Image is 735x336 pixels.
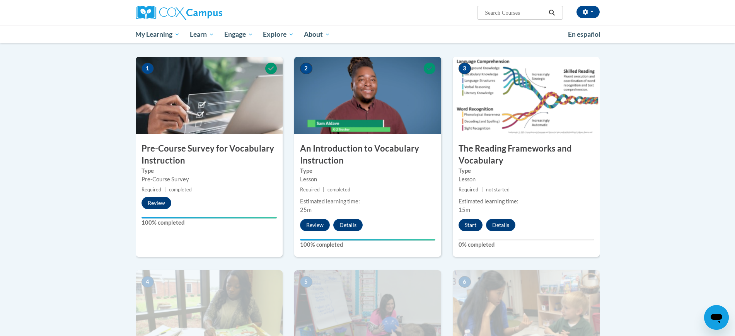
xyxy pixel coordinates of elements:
[131,26,185,43] a: My Learning
[142,197,171,209] button: Review
[459,187,478,193] span: Required
[486,219,515,231] button: Details
[124,26,611,43] div: Main menu
[135,30,180,39] span: My Learning
[300,63,312,74] span: 2
[300,167,435,175] label: Type
[453,57,600,134] img: Course Image
[136,6,283,20] a: Cox Campus
[576,6,600,18] button: Account Settings
[568,30,600,38] span: En español
[164,187,166,193] span: |
[459,276,471,288] span: 6
[142,217,277,218] div: Your progress
[299,26,335,43] a: About
[224,30,253,39] span: Engage
[459,167,594,175] label: Type
[304,30,330,39] span: About
[481,187,483,193] span: |
[136,143,283,167] h3: Pre-Course Survey for Vocabulary Instruction
[546,8,558,17] button: Search
[323,187,324,193] span: |
[327,187,350,193] span: completed
[263,30,294,39] span: Explore
[300,187,320,193] span: Required
[333,219,363,231] button: Details
[300,239,435,240] div: Your progress
[300,276,312,288] span: 5
[142,276,154,288] span: 4
[486,187,510,193] span: not started
[142,218,277,227] label: 100% completed
[294,57,441,134] img: Course Image
[219,26,258,43] a: Engage
[185,26,219,43] a: Learn
[136,6,222,20] img: Cox Campus
[459,219,483,231] button: Start
[459,206,470,213] span: 15m
[136,57,283,134] img: Course Image
[300,197,435,206] div: Estimated learning time:
[300,219,330,231] button: Review
[459,175,594,184] div: Lesson
[459,240,594,249] label: 0% completed
[294,143,441,167] h3: An Introduction to Vocabulary Instruction
[563,26,605,43] a: En español
[459,197,594,206] div: Estimated learning time:
[704,305,729,330] iframe: Button to launch messaging window
[142,175,277,184] div: Pre-Course Survey
[300,175,435,184] div: Lesson
[142,63,154,74] span: 1
[453,143,600,167] h3: The Reading Frameworks and Vocabulary
[142,187,161,193] span: Required
[484,8,546,17] input: Search Courses
[459,63,471,74] span: 3
[300,240,435,249] label: 100% completed
[169,187,192,193] span: completed
[300,206,312,213] span: 25m
[258,26,299,43] a: Explore
[190,30,214,39] span: Learn
[142,167,277,175] label: Type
